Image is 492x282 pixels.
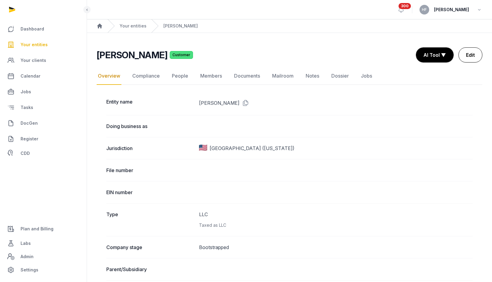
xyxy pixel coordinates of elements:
[97,67,121,85] a: Overview
[21,72,40,80] span: Calendar
[199,211,473,229] dd: LLC
[416,48,453,62] button: AI Tool ▼
[87,19,492,33] nav: Breadcrumb
[21,225,53,232] span: Plan and Billing
[5,116,82,130] a: DocGen
[120,23,146,29] a: Your entities
[106,266,194,273] dt: Parent/Subsidiary
[21,104,33,111] span: Tasks
[97,67,482,85] nav: Tabs
[5,263,82,277] a: Settings
[5,69,82,83] a: Calendar
[163,23,198,29] a: [PERSON_NAME]
[199,67,223,85] a: Members
[106,167,194,174] dt: File number
[360,67,373,85] a: Jobs
[210,145,294,152] span: [GEOGRAPHIC_DATA] ([US_STATE])
[21,135,38,143] span: Register
[5,85,82,99] a: Jobs
[330,67,350,85] a: Dossier
[5,147,82,159] a: CDD
[21,240,31,247] span: Labs
[21,120,38,127] span: DocGen
[271,67,295,85] a: Mailroom
[21,41,48,48] span: Your entities
[5,100,82,115] a: Tasks
[434,6,469,13] span: [PERSON_NAME]
[233,67,261,85] a: Documents
[5,251,82,263] a: Admin
[21,25,44,33] span: Dashboard
[21,57,46,64] span: Your clients
[458,47,482,62] a: Edit
[420,5,429,14] button: HF
[21,150,30,157] span: CDD
[199,222,473,229] div: Taxed as LLC
[199,98,473,108] dd: [PERSON_NAME]
[5,37,82,52] a: Your entities
[5,22,82,36] a: Dashboard
[5,236,82,251] a: Labs
[171,67,189,85] a: People
[304,67,320,85] a: Notes
[106,189,194,196] dt: EIN number
[5,53,82,68] a: Your clients
[106,211,194,229] dt: Type
[399,3,411,9] span: 300
[106,145,194,152] dt: Jurisdiction
[5,222,82,236] a: Plan and Billing
[21,88,31,95] span: Jobs
[97,50,167,60] h2: [PERSON_NAME]
[106,244,194,251] dt: Company stage
[21,253,34,260] span: Admin
[422,8,427,11] span: HF
[5,132,82,146] a: Register
[170,51,193,59] span: Customer
[21,266,38,274] span: Settings
[131,67,161,85] a: Compliance
[199,244,473,251] dd: Bootstrapped
[106,123,194,130] dt: Doing business as
[106,98,194,108] dt: Entity name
